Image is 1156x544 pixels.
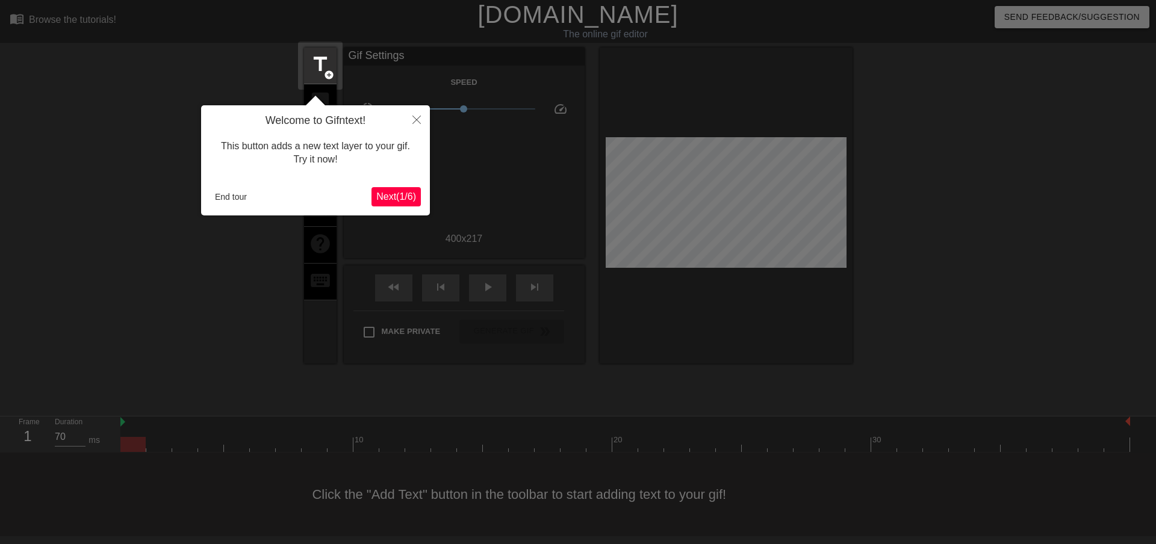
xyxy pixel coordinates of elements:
span: Next ( 1 / 6 ) [376,191,416,202]
button: Close [403,105,430,133]
h4: Welcome to Gifntext! [210,114,421,128]
button: Next [371,187,421,206]
div: This button adds a new text layer to your gif. Try it now! [210,128,421,179]
button: End tour [210,188,252,206]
